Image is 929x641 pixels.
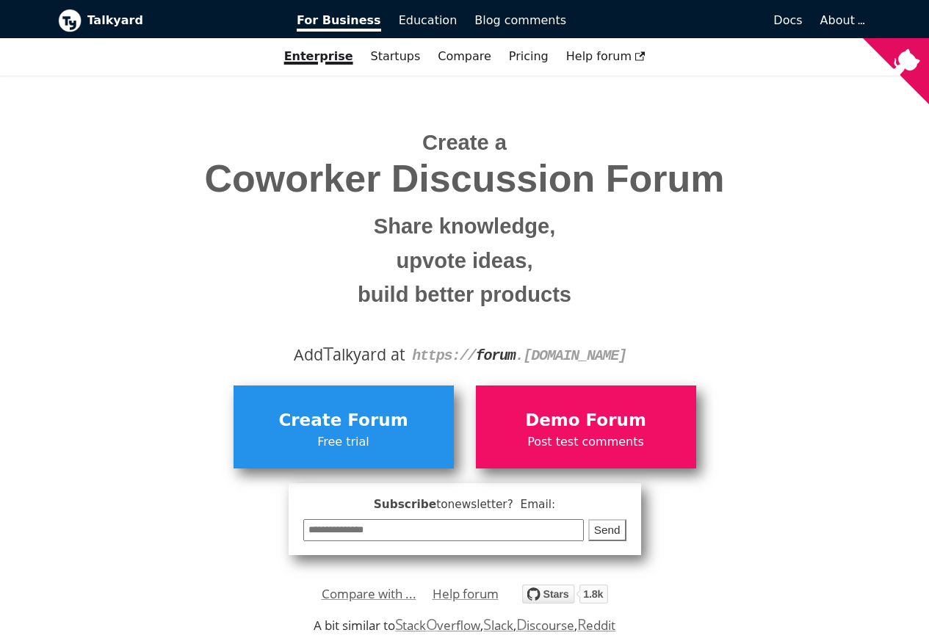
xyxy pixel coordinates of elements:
a: Create ForumFree trial [234,385,454,468]
a: Compare [438,49,491,63]
img: talkyard.svg [522,584,608,604]
a: For Business [288,8,390,33]
a: Pricing [500,44,557,69]
a: Help forum [433,583,499,605]
span: Education [399,13,458,27]
div: Add alkyard at [69,342,861,367]
span: T [323,340,333,366]
a: Reddit [577,617,615,634]
span: Help forum [566,49,646,63]
span: S [483,614,491,634]
span: S [395,614,403,634]
button: Send [588,519,626,542]
a: Compare with ... [322,583,416,605]
span: O [426,614,438,634]
span: D [516,614,527,634]
a: Education [390,8,466,33]
img: Talkyard logo [58,9,82,32]
span: Coworker Discussion Forum [69,158,861,200]
span: Post test comments [483,432,689,452]
small: build better products [69,278,861,312]
span: to newsletter ? Email: [436,498,555,511]
a: Talkyard logoTalkyard [58,9,277,32]
a: Star debiki/talkyard on GitHub [522,587,608,608]
a: Docs [575,8,811,33]
a: Startups [362,44,430,69]
span: Blog comments [474,13,566,27]
span: Demo Forum [483,407,689,435]
a: Slack [483,617,513,634]
b: Talkyard [87,11,277,30]
a: Help forum [557,44,654,69]
span: Create Forum [241,407,447,435]
small: upvote ideas, [69,244,861,278]
small: Share knowledge, [69,209,861,244]
a: StackOverflow [395,617,481,634]
span: For Business [297,13,381,32]
strong: forum [476,347,516,364]
a: Blog comments [466,8,575,33]
a: Enterprise [275,44,362,69]
span: Free trial [241,432,447,452]
span: Create a [422,131,507,154]
span: Subscribe [303,496,626,514]
span: R [577,614,587,634]
a: Discourse [516,617,574,634]
code: https:// . [DOMAIN_NAME] [412,347,626,364]
a: Demo ForumPost test comments [476,385,696,468]
a: About [820,13,863,27]
span: Docs [773,13,802,27]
